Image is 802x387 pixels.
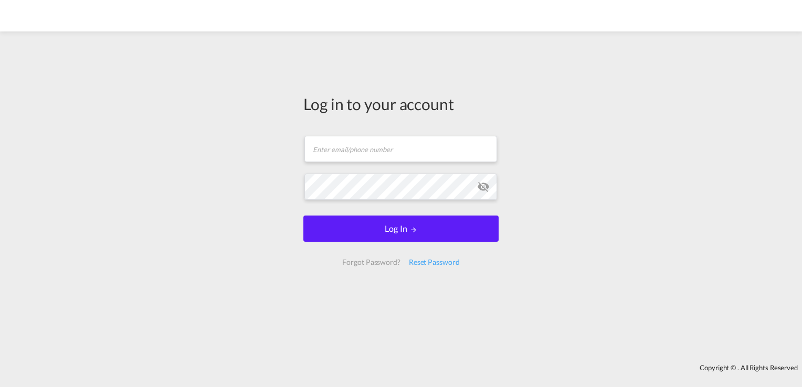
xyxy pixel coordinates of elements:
md-icon: icon-eye-off [477,180,490,193]
input: Enter email/phone number [304,136,497,162]
div: Log in to your account [303,93,499,115]
div: Forgot Password? [338,253,404,272]
button: LOGIN [303,216,499,242]
div: Reset Password [405,253,464,272]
